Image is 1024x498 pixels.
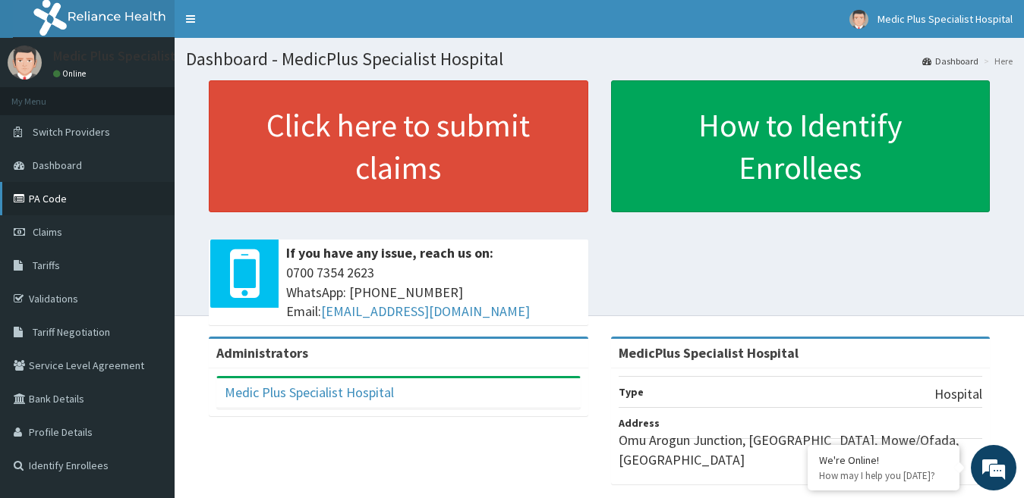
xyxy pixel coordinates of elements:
[619,431,983,469] p: Omu Arogun Junction, [GEOGRAPHIC_DATA], Mowe/Ofada, [GEOGRAPHIC_DATA]
[33,158,82,172] span: Dashboard
[619,416,660,430] b: Address
[186,49,1013,69] h1: Dashboard - MedicPlus Specialist Hospital
[249,8,285,44] div: Minimize live chat window
[79,85,255,105] div: Chat with us now
[849,10,868,29] img: User Image
[209,80,588,212] a: Click here to submit claims
[611,80,991,212] a: How to Identify Enrollees
[819,469,948,482] p: How may I help you today?
[619,344,799,362] strong: MedicPlus Specialist Hospital
[934,384,982,404] p: Hospital
[286,244,493,262] b: If you have any issue, reach us on:
[33,325,110,339] span: Tariff Negotiation
[8,334,289,387] textarea: Type your message and hit 'Enter'
[619,385,644,399] b: Type
[922,55,978,67] a: Dashboard
[321,302,530,320] a: [EMAIL_ADDRESS][DOMAIN_NAME]
[8,45,42,80] img: User Image
[286,263,581,321] span: 0700 7354 2623 WhatsApp: [PHONE_NUMBER] Email:
[225,384,394,401] a: Medic Plus Specialist Hospital
[877,12,1013,26] span: Medic Plus Specialist Hospital
[216,344,308,362] b: Administrators
[88,151,210,304] span: We're online!
[33,258,60,272] span: Tariffs
[53,49,229,63] p: Medic Plus Specialist Hospital
[28,76,61,114] img: d_794563401_company_1708531726252_794563401
[53,68,90,79] a: Online
[819,453,948,467] div: We're Online!
[33,225,62,239] span: Claims
[980,55,1013,67] li: Here
[33,125,110,139] span: Switch Providers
